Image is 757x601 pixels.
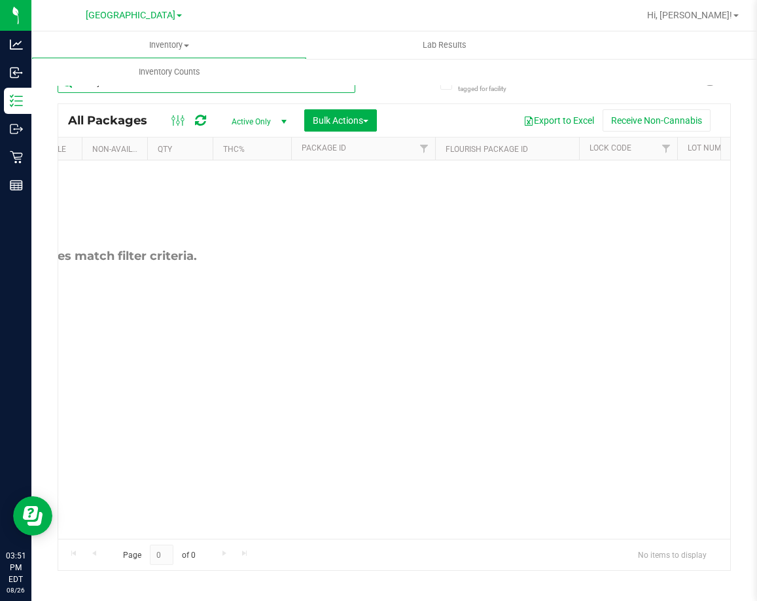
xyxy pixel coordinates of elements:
button: Bulk Actions [304,109,377,132]
inline-svg: Inbound [10,66,23,79]
a: Package ID [302,143,346,153]
span: Lab Results [405,39,484,51]
a: THC% [223,145,245,154]
span: All Packages [68,113,160,128]
inline-svg: Reports [10,179,23,192]
a: Flourish Package ID [446,145,528,154]
span: Inventory [32,39,306,51]
iframe: Resource center [13,496,52,536]
inline-svg: Retail [10,151,23,164]
span: No items to display [627,545,717,564]
a: Non-Available [92,145,150,154]
a: Lock Code [590,143,631,153]
a: Filter [414,137,435,160]
span: Inventory Counts [121,66,218,78]
a: Inventory [31,31,307,59]
span: Bulk Actions [313,115,368,126]
a: Lot Number [688,143,735,153]
a: Inventory Counts [31,58,307,86]
span: Hi, [PERSON_NAME]! [647,10,732,20]
inline-svg: Inventory [10,94,23,107]
span: [GEOGRAPHIC_DATA] [86,10,175,21]
button: Receive Non-Cannabis [603,109,711,132]
a: Filter [656,137,677,160]
a: Qty [158,145,172,154]
inline-svg: Analytics [10,38,23,51]
p: 08/26 [6,585,26,595]
span: Page of 0 [112,545,206,565]
p: 03:51 PM EDT [6,550,26,585]
a: Lab Results [307,31,582,59]
button: Export to Excel [515,109,603,132]
inline-svg: Outbound [10,122,23,136]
